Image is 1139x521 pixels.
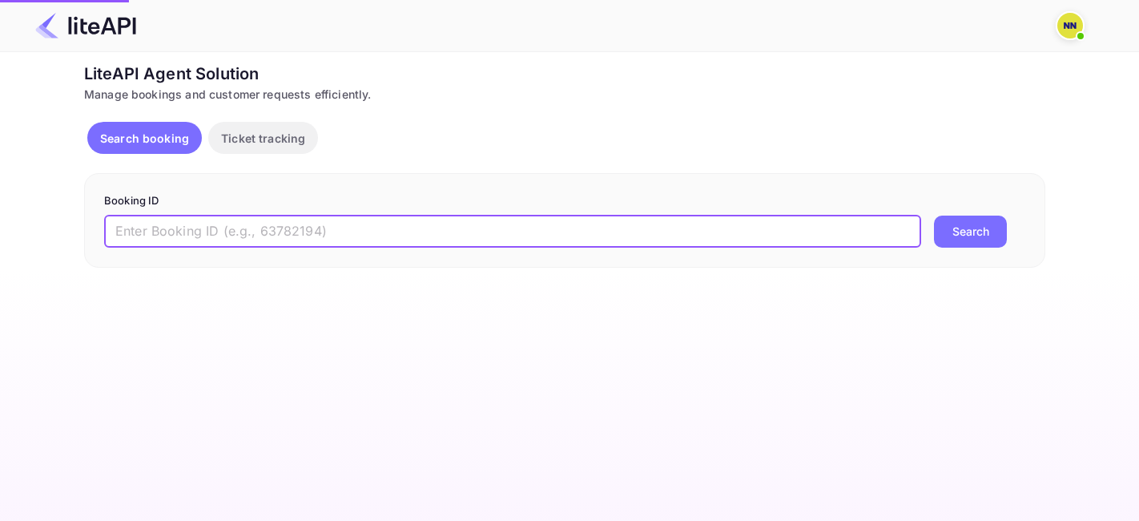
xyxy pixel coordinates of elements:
[100,130,189,147] p: Search booking
[1057,13,1083,38] img: N/A N/A
[104,193,1025,209] p: Booking ID
[84,86,1045,103] div: Manage bookings and customer requests efficiently.
[104,216,921,248] input: Enter Booking ID (e.g., 63782194)
[934,216,1007,248] button: Search
[84,62,1045,86] div: LiteAPI Agent Solution
[221,130,305,147] p: Ticket tracking
[35,13,136,38] img: LiteAPI Logo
